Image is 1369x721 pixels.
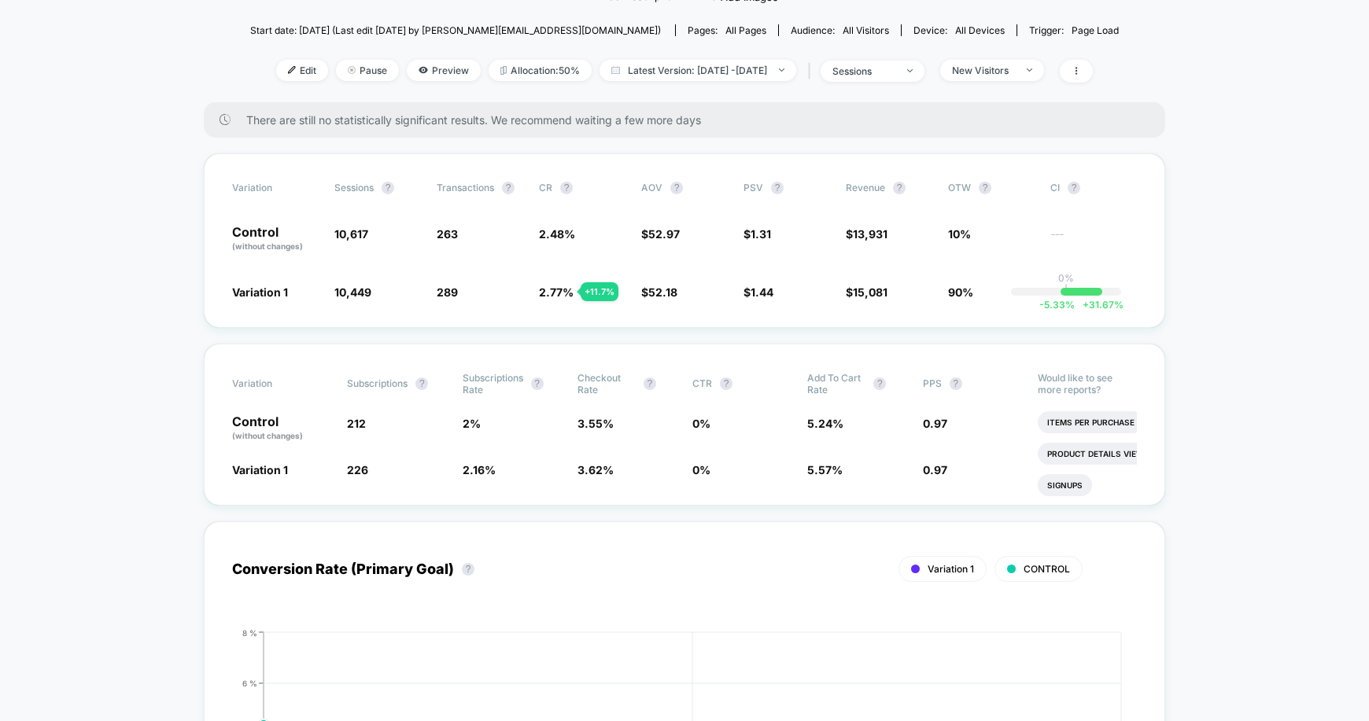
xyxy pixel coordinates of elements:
span: OTW [948,182,1035,194]
span: 0 % [692,463,710,476]
p: Control [232,226,319,252]
span: Subscriptions Rate [463,372,523,395]
img: end [1027,68,1032,72]
span: Latest Version: [DATE] - [DATE] [600,60,796,81]
button: ? [950,377,962,390]
span: 5.24 % [807,417,843,430]
li: Items Per Purchase [1038,411,1144,433]
span: CONTROL [1024,563,1070,575]
span: Device: [901,24,1017,36]
button: ? [502,182,515,194]
button: ? [1068,182,1080,194]
span: 2.77 % [539,285,574,299]
button: ? [415,377,428,390]
tspan: 8 % [242,627,257,637]
div: + 11.7 % [581,282,618,301]
button: ? [462,563,474,576]
span: Variation 1 [928,563,974,575]
span: 3.55 % [577,417,614,430]
button: ? [382,182,394,194]
span: 1.31 [751,227,771,241]
span: $ [846,227,887,241]
span: CTR [692,377,712,389]
span: 0 % [692,417,710,430]
span: Add To Cart Rate [807,372,865,395]
span: all pages [725,24,766,36]
li: Product Details Views Rate [1038,443,1182,465]
img: edit [288,66,296,74]
span: (without changes) [232,431,303,440]
span: 2.48 % [539,227,575,241]
button: ? [771,182,784,194]
img: end [907,69,913,72]
span: 263 [437,227,458,241]
span: 52.97 [648,227,680,241]
div: Pages: [688,24,766,36]
p: Control [232,415,331,442]
span: 90% [948,285,973,299]
div: New Visitors [952,64,1015,76]
span: | [804,60,821,83]
span: Page Load [1072,24,1119,36]
p: | [1065,284,1068,296]
button: ? [979,182,991,194]
span: $ [641,285,677,299]
span: 52.18 [648,285,677,299]
span: PSV [744,182,763,193]
span: All Visitors [843,24,889,36]
span: 10% [948,227,971,241]
span: CR [539,182,552,193]
span: Edit [276,60,328,81]
span: There are still no statistically significant results. We recommend waiting a few more days [246,113,1134,127]
span: $ [744,285,773,299]
button: ? [670,182,683,194]
button: ? [560,182,573,194]
p: Would like to see more reports? [1038,372,1137,395]
span: 15,081 [853,285,887,299]
img: end [348,66,356,74]
button: ? [531,377,544,390]
span: PPS [923,377,942,389]
span: $ [846,285,887,299]
span: 0.97 [923,417,947,430]
button: ? [893,182,906,194]
p: 0% [1058,272,1074,284]
span: Revenue [846,182,885,193]
span: Allocation: 50% [489,60,592,81]
img: calendar [611,66,620,74]
span: $ [744,227,771,241]
span: -5.33 % [1039,299,1075,311]
span: 13,931 [853,227,887,241]
button: ? [720,377,732,390]
span: 31.67 % [1075,299,1124,311]
button: ? [873,377,886,390]
span: 212 [347,417,366,430]
span: (without changes) [232,241,303,251]
span: $ [641,227,680,241]
span: 226 [347,463,368,476]
span: Preview [407,60,481,81]
img: end [779,68,784,72]
span: AOV [641,182,662,193]
span: Pause [336,60,399,81]
span: Checkout Rate [577,372,636,395]
span: Variation [232,182,319,194]
span: 0.97 [923,463,947,476]
span: Subscriptions [347,377,408,389]
span: 10,449 [334,285,371,299]
img: rebalance [500,66,507,75]
span: 2 % [463,417,481,430]
span: 1.44 [751,285,773,299]
tspan: 6 % [242,678,257,687]
div: Trigger: [1029,24,1119,36]
span: Variation 1 [232,285,288,299]
span: 10,617 [334,227,368,241]
span: CI [1050,182,1137,194]
span: + [1083,299,1089,311]
span: Variation [232,372,319,395]
span: 289 [437,285,458,299]
li: Signups [1038,474,1092,496]
span: 3.62 % [577,463,614,476]
span: 2.16 % [463,463,496,476]
span: all devices [955,24,1005,36]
